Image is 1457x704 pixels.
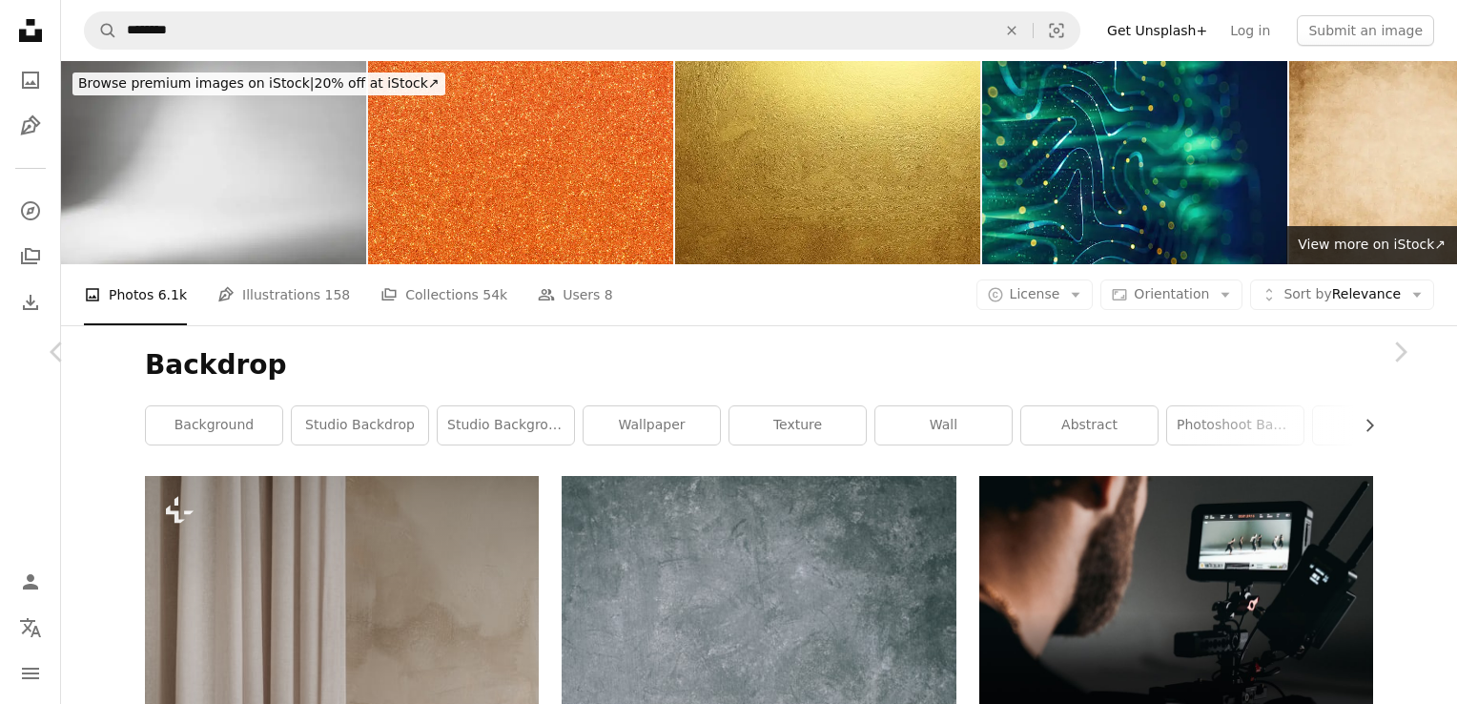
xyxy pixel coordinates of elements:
span: Relevance [1283,285,1401,304]
button: Search Unsplash [85,12,117,49]
span: View more on iStock ↗ [1298,237,1446,252]
a: Users 8 [538,264,613,325]
a: studio background [438,406,574,445]
span: 20% off at iStock ↗ [78,75,440,91]
a: Photos [11,61,50,99]
button: Submit an image [1297,15,1434,46]
a: abstract [1021,406,1158,445]
a: View more on iStock↗ [1286,226,1457,264]
button: Sort byRelevance [1250,280,1434,310]
span: 8 [605,284,613,305]
span: Browse premium images on iStock | [78,75,314,91]
img: Abstract white background [61,61,366,264]
a: Illustrations [11,107,50,145]
a: Get Unsplash+ [1096,15,1219,46]
a: Next [1343,260,1457,444]
button: Clear [991,12,1033,49]
button: Orientation [1100,280,1242,310]
a: pattern [1313,406,1449,445]
a: photoshoot background [1167,406,1303,445]
img: Brushed Gold [675,61,980,264]
span: 158 [325,284,351,305]
button: Menu [11,654,50,693]
a: Browse premium images on iStock|20% off at iStock↗ [61,61,457,107]
button: License [976,280,1094,310]
h1: Backdrop [145,348,1373,383]
a: Log in / Sign up [11,563,50,601]
a: Explore [11,192,50,230]
a: background [146,406,282,445]
a: Log in [1219,15,1282,46]
form: Find visuals sitewide [84,11,1080,50]
span: Orientation [1134,286,1209,301]
span: License [1010,286,1060,301]
a: Illustrations 158 [217,264,350,325]
a: studio backdrop [292,406,428,445]
a: Collections [11,238,50,276]
button: Visual search [1034,12,1079,49]
span: 54k [482,284,507,305]
span: Sort by [1283,286,1331,301]
a: texture [729,406,866,445]
button: Language [11,609,50,647]
a: wall [875,406,1012,445]
a: Collections 54k [380,264,507,325]
img: orange glitter texture abstract background [368,61,673,264]
a: wallpaper [584,406,720,445]
img: Technology Background with Flowing Lines and Light Particles [982,61,1287,264]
